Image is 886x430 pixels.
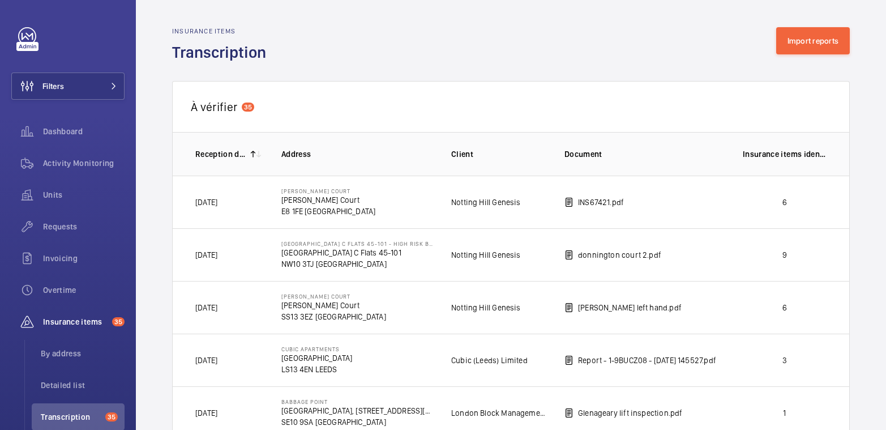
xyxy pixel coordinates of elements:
span: Dashboard [43,126,125,137]
span: 35 [242,103,254,112]
p: Report - 1-9BUCZ08 - [DATE] 145527.pdf [578,355,716,366]
span: 35 [105,412,118,422]
p: 6 [743,197,827,208]
h2: Insurance items [172,27,273,35]
p: Babbage Point [281,398,433,405]
p: [PERSON_NAME] Court [281,300,386,311]
p: [DATE] [195,197,217,208]
span: Insurance items [43,316,108,327]
p: 3 [743,355,827,366]
p: SS13 3EZ [GEOGRAPHIC_DATA] [281,311,386,322]
p: Cubic (Leeds) Limited [451,355,528,366]
p: [DATE] [195,249,217,261]
p: Notting Hill Genesis [451,197,521,208]
p: 6 [743,302,827,313]
span: Transcription [41,411,101,423]
p: 9 [743,249,827,261]
span: Detailed list [41,380,125,391]
span: Filters [42,80,64,92]
p: [GEOGRAPHIC_DATA] C Flats 45-101 - High Risk Building [281,240,433,247]
p: NW10 3TJ [GEOGRAPHIC_DATA] [281,258,433,270]
p: [PERSON_NAME] Court [281,188,375,194]
p: Document [564,148,725,160]
button: Filters [11,73,125,100]
p: [DATE] [195,355,217,366]
span: Invoicing [43,253,125,264]
p: [GEOGRAPHIC_DATA] [281,352,352,364]
p: Insurance items identified [743,148,827,160]
p: Address [281,148,433,160]
h1: Transcription [172,42,273,63]
p: [PERSON_NAME] Court [281,194,375,206]
button: Import reports [776,27,850,54]
p: donnington court 2.pdf [578,249,661,261]
span: By address [41,348,125,359]
p: Glenageary lift inspection.pdf [578,407,682,419]
span: À vérifier [191,100,237,114]
p: [GEOGRAPHIC_DATA] C Flats 45-101 [281,247,433,258]
p: SE10 9SA [GEOGRAPHIC_DATA] [281,416,433,428]
span: Activity Monitoring [43,157,125,169]
p: Cubic Apartments [281,346,352,352]
p: [PERSON_NAME] left hand.pdf [578,302,682,313]
p: Reception date [195,148,246,160]
p: Notting Hill Genesis [451,302,521,313]
span: Overtime [43,284,125,296]
span: Units [43,189,125,201]
p: Notting Hill Genesis [451,249,521,261]
span: Requests [43,221,125,232]
p: LS13 4EN LEEDS [281,364,352,375]
p: [DATE] [195,302,217,313]
p: [PERSON_NAME] Court [281,293,386,300]
p: Client [451,148,546,160]
p: [GEOGRAPHIC_DATA], [STREET_ADDRESS][PERSON_NAME], [281,405,433,416]
span: 35 [112,317,125,326]
p: [DATE] [195,407,217,419]
p: London Block Management [451,407,546,419]
p: E8 1FE [GEOGRAPHIC_DATA] [281,206,375,217]
p: INS67421.pdf [578,197,624,208]
p: 1 [743,407,827,419]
